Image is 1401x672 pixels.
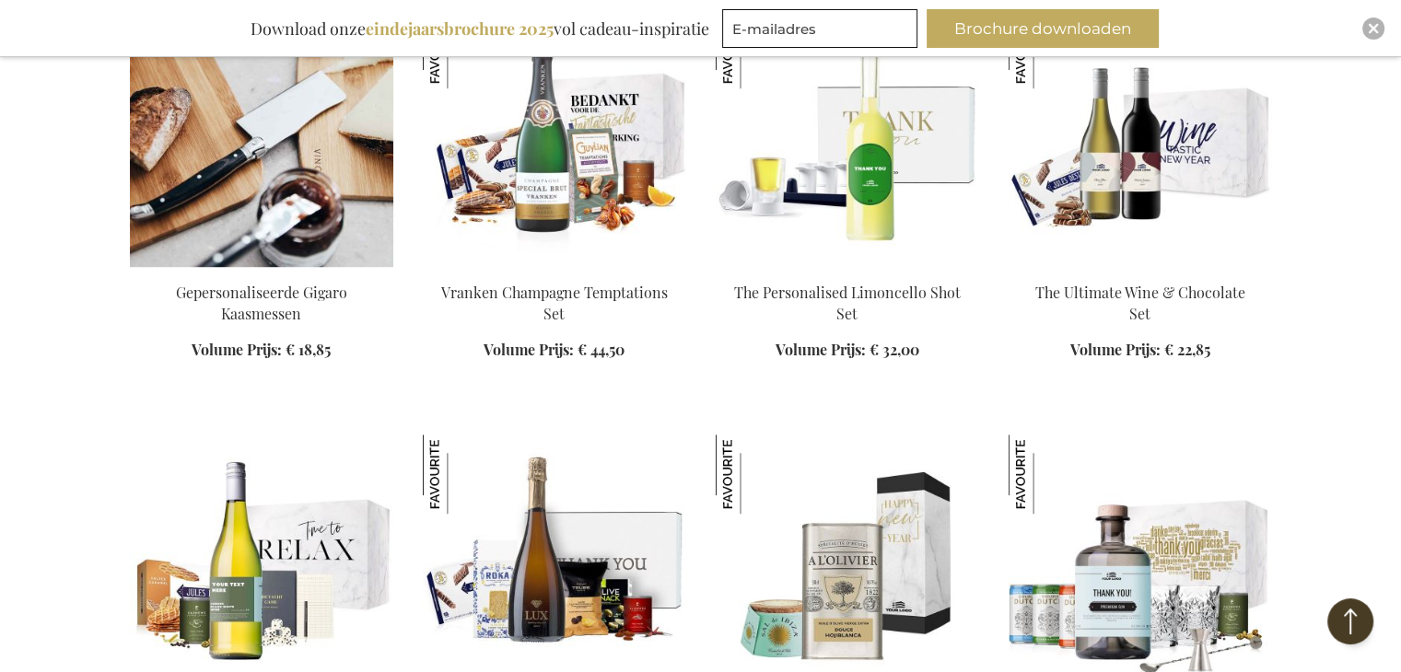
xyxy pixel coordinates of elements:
[423,260,686,277] a: Vranken Champagne Temptations Set Vranken Champagne Temptations Set
[722,9,923,53] form: marketing offers and promotions
[1070,340,1161,359] span: Volume Prijs:
[776,340,919,361] a: Volume Prijs: € 32,00
[776,340,866,359] span: Volume Prijs:
[441,283,668,323] a: Vranken Champagne Temptations Set
[130,9,393,267] img: Gepersonaliseerde Gigaro Kaasmessen
[1035,283,1245,323] a: The Ultimate Wine & Chocolate Set
[734,283,961,323] a: The Personalised Limoncello Shot Set
[716,260,979,277] a: The Personalised Limoncello Shot Set The Personalised Limoncello Shot Set
[927,9,1159,48] button: Brochure downloaden
[1009,434,1088,514] img: Gepersonaliseerde Gin Tonic Prestige Set
[1368,23,1379,34] img: Close
[1009,260,1272,277] a: Beer Apéro Gift Box The Ultimate Wine & Chocolate Set
[423,9,686,267] img: Vranken Champagne Temptations Set
[716,9,979,267] img: The Personalised Limoncello Shot Set
[716,434,795,514] img: Culinaire Olijfolie & Zout Set
[484,340,625,361] a: Volume Prijs: € 44,50
[484,340,574,359] span: Volume Prijs:
[1009,9,1272,267] img: Beer Apéro Gift Box
[870,340,919,359] span: € 32,00
[1070,340,1210,361] a: Volume Prijs: € 22,85
[242,9,718,48] div: Download onze vol cadeau-inspiratie
[1362,17,1384,40] div: Close
[423,434,502,514] img: The Office Party Box
[366,17,554,40] b: eindejaarsbrochure 2025
[1164,340,1210,359] span: € 22,85
[722,9,917,48] input: E-mailadres
[578,340,625,359] span: € 44,50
